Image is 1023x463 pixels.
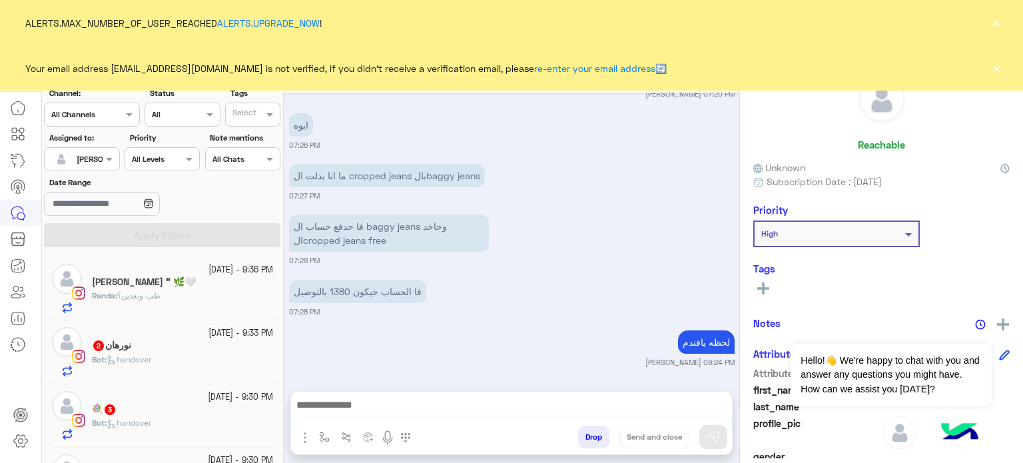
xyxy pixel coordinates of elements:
a: ALERTS.UPGRADE_NOW [217,17,320,29]
img: defaultAdmin.png [883,416,916,450]
span: ALERTS.MAX_NUMBER_OF_USER_REACHED ! [25,16,322,30]
span: first_name [753,383,880,397]
span: Attribute Name [753,366,880,380]
small: [DATE] - 9:30 PM [208,391,273,404]
span: Unknown [753,161,805,175]
img: Instagram [72,414,85,427]
p: 11/10/2025, 7:27 PM [289,164,485,187]
label: Assigned to: [49,132,118,144]
img: Instagram [72,286,85,300]
small: 07:26 PM [289,140,320,151]
img: select flow [319,432,330,442]
button: × [990,61,1003,75]
span: handover [107,354,151,364]
span: Bot [92,354,105,364]
label: Date Range [49,177,198,189]
span: طب وبعدين؟ [117,290,161,300]
span: profile_pic [753,416,880,447]
img: defaultAdmin.png [859,77,904,123]
h5: Randa " 🌿🤍 [92,276,196,288]
div: Select [230,107,256,122]
p: 11/10/2025, 7:28 PM [289,280,426,303]
button: Drop [578,426,609,448]
small: [DATE] - 9:36 PM [208,264,273,276]
h6: Notes [753,317,781,329]
span: Randa [92,290,115,300]
img: create order [363,432,374,442]
h6: Priority [753,204,788,216]
b: : [92,290,117,300]
b: : [92,418,107,428]
button: Trigger scenario [336,426,358,448]
button: Send and close [619,426,689,448]
span: Hello!👋 We're happy to chat with you and answer any questions you might have. How can we assist y... [791,344,991,406]
span: Your email address [EMAIL_ADDRESS][DOMAIN_NAME] is not verified, if you didn't receive a verifica... [25,61,667,75]
img: defaultAdmin.png [52,327,82,357]
img: Instagram [72,350,85,363]
p: 11/10/2025, 7:28 PM [289,215,489,252]
img: Trigger scenario [341,432,352,442]
button: create order [358,426,380,448]
img: send voice note [380,430,396,446]
small: 07:28 PM [289,255,320,266]
span: Bot [92,418,105,428]
span: 3 [105,404,115,415]
span: last_name [753,400,880,414]
button: Apply Filters [44,223,280,247]
small: [DATE] - 9:33 PM [208,327,273,340]
img: send attachment [297,430,313,446]
a: re-enter your email address [534,63,655,74]
button: select flow [314,426,336,448]
label: Status [150,87,218,99]
img: defaultAdmin.png [52,264,82,294]
span: 2 [93,340,104,351]
h6: Attributes [753,348,801,360]
h5: نورهان [92,340,131,351]
b: : [92,354,107,364]
img: add [997,318,1009,330]
h6: Tags [753,262,1010,274]
label: Note mentions [210,132,278,144]
label: Channel: [49,87,139,99]
p: 11/10/2025, 9:24 PM [678,330,735,354]
span: Subscription Date : [DATE] [767,175,882,189]
small: [PERSON_NAME] 07:20 PM [645,89,735,99]
button: × [990,16,1003,29]
h6: Reachable [858,139,905,151]
img: defaultAdmin.png [52,391,82,421]
h5: 🍭 [92,404,117,415]
small: 07:27 PM [289,191,320,201]
small: 07:28 PM [289,306,320,317]
small: [PERSON_NAME] 09:24 PM [645,357,735,368]
label: Priority [130,132,198,144]
span: handover [107,418,151,428]
img: send message [707,430,720,444]
img: hulul-logo.png [936,410,983,456]
p: 11/10/2025, 7:26 PM [289,113,313,137]
label: Tags [230,87,279,99]
img: make a call [400,432,411,443]
img: defaultAdmin.png [52,150,71,169]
